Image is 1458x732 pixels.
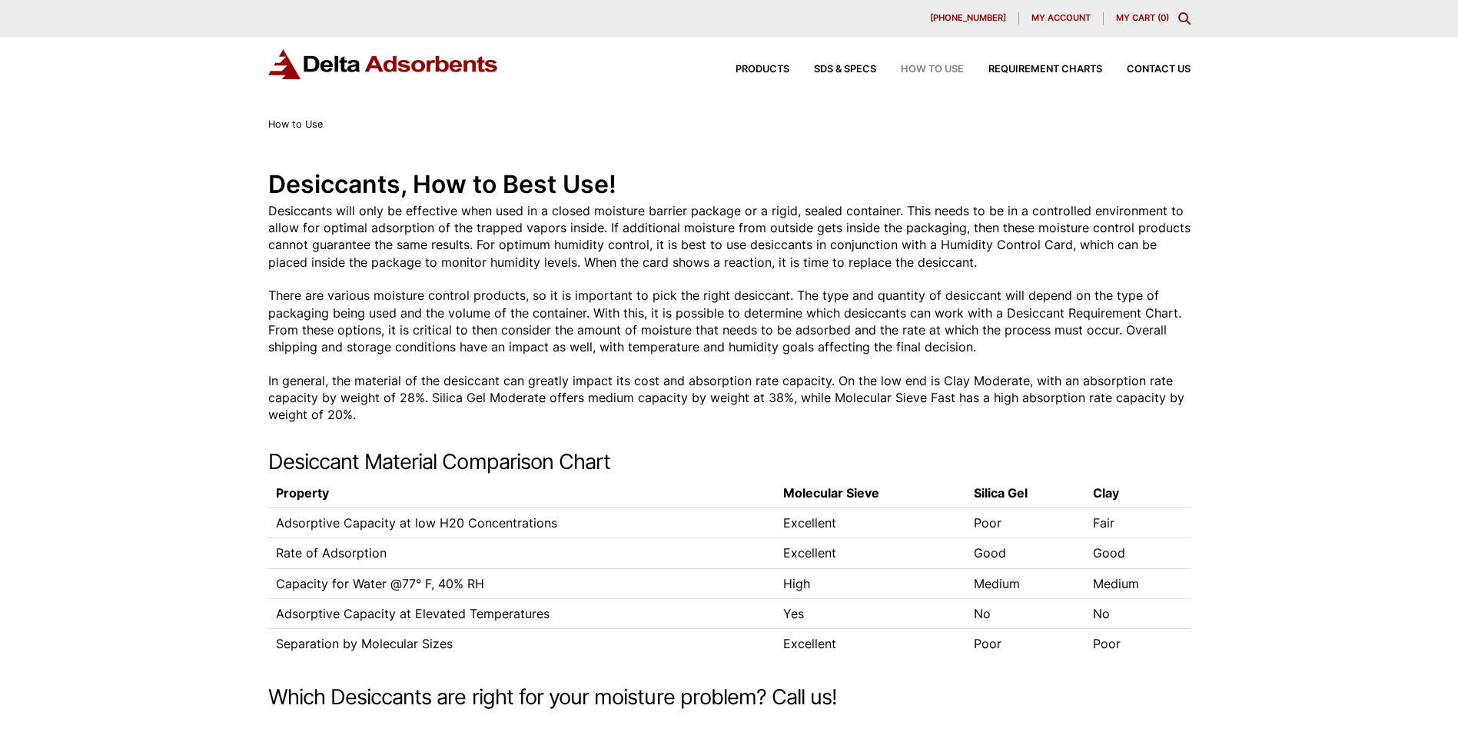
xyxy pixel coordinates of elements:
[964,65,1102,75] a: Requirement Charts
[1178,12,1191,25] div: Toggle Modal Content
[1085,629,1191,659] td: Poor
[966,568,1084,598] td: Medium
[1102,65,1191,75] a: Contact Us
[268,598,776,628] td: Adsorptive Capacity at Elevated Temperatures
[930,14,1006,22] span: [PHONE_NUMBER]
[775,568,966,598] td: High
[1116,12,1169,23] a: My Cart (0)
[711,65,789,75] a: Products
[268,49,499,79] img: Delta Adsorbents
[268,372,1191,424] p: In general, the material of the desiccant can greatly impact its cost and absorption rate capacit...
[268,287,1191,356] p: There are various moisture control products, so it is important to pick the right desiccant. The ...
[268,118,323,130] span: How to Use
[901,65,964,75] span: How to Use
[268,479,776,507] th: Property
[918,12,1019,25] a: [PHONE_NUMBER]
[268,202,1191,271] p: Desiccants will only be effective when used in a closed moisture barrier package or a rigid, seal...
[775,507,966,537] td: Excellent
[1031,14,1091,22] span: My account
[966,629,1084,659] td: Poor
[1019,12,1104,25] a: My account
[268,168,1191,202] h1: Desiccants, How to Best Use!
[775,598,966,628] td: Yes
[1127,65,1191,75] span: Contact Us
[268,538,776,568] td: Rate of Adsorption
[966,507,1084,537] td: Poor
[736,65,789,75] span: Products
[268,450,1191,475] h2: Desiccant Material Comparison Chart
[268,685,1191,710] h2: Which Desiccants are right for your moisture problem? Call us!
[1085,507,1191,537] td: Fair
[988,65,1102,75] span: Requirement Charts
[966,598,1084,628] td: No
[775,479,966,507] th: Molecular Sieve
[876,65,964,75] a: How to Use
[1085,538,1191,568] td: Good
[1161,12,1166,23] span: 0
[268,507,776,537] td: Adsorptive Capacity at low H20 Concentrations
[268,629,776,659] td: Separation by Molecular Sizes
[1085,479,1191,507] th: Clay
[268,568,776,598] td: Capacity for Water @77° F, 40% RH
[775,629,966,659] td: Excellent
[1085,568,1191,598] td: Medium
[966,538,1084,568] td: Good
[775,538,966,568] td: Excellent
[966,479,1084,507] th: Silica Gel
[1085,598,1191,628] td: No
[814,65,876,75] span: SDS & SPECS
[789,65,876,75] a: SDS & SPECS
